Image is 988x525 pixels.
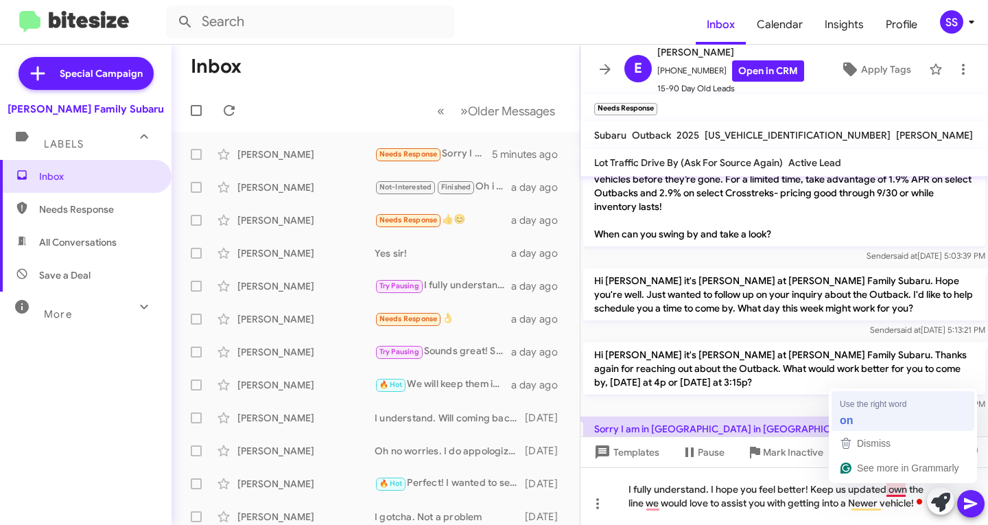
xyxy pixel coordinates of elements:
[511,312,569,326] div: a day ago
[375,377,511,393] div: We will keep them in our prayers!
[8,102,164,116] div: [PERSON_NAME] Family Subaru
[237,312,375,326] div: [PERSON_NAME]
[511,345,569,359] div: a day ago
[583,342,985,395] p: Hi [PERSON_NAME] it's [PERSON_NAME] at [PERSON_NAME] Family Subaru. Thanks again for reaching out...
[375,411,525,425] div: I understand. Will coming back this week?
[375,212,511,228] div: 👍😊
[468,104,555,119] span: Older Messages
[441,183,471,191] span: Finished
[430,97,563,125] nav: Page navigation example
[166,5,454,38] input: Search
[375,278,511,294] div: I fully understand. Life does happen and i hope your journey is going well. For sure we are ready...
[39,235,117,249] span: All Conversations
[897,325,921,335] span: said at
[677,129,699,141] span: 2025
[237,246,375,260] div: [PERSON_NAME]
[379,314,438,323] span: Needs Response
[44,308,72,320] span: More
[39,170,156,183] span: Inbox
[861,57,911,82] span: Apply Tags
[670,440,736,465] button: Pause
[379,150,438,159] span: Needs Response
[237,411,375,425] div: [PERSON_NAME]
[896,129,973,141] span: [PERSON_NAME]
[580,467,988,525] div: To enrich screen reader interactions, please activate Accessibility in Grammarly extension settings
[44,138,84,150] span: Labels
[429,97,453,125] button: Previous
[237,148,375,161] div: [PERSON_NAME]
[525,477,569,491] div: [DATE]
[379,183,432,191] span: Not-Interested
[867,250,985,261] span: Sender [DATE] 5:03:39 PM
[893,250,917,261] span: said at
[525,411,569,425] div: [DATE]
[375,444,525,458] div: Oh no worries. I do appologize. For sure! Let me see what we have!
[594,156,783,169] span: Lot Traffic Drive By (Ask For Source Again)
[657,82,804,95] span: 15-90 Day Old Leads
[657,60,804,82] span: [PHONE_NUMBER]
[736,440,834,465] button: Mark Inactive
[788,156,841,169] span: Active Lead
[580,440,670,465] button: Templates
[237,444,375,458] div: [PERSON_NAME]
[191,56,242,78] h1: Inbox
[828,57,922,82] button: Apply Tags
[940,10,963,34] div: SS
[511,180,569,194] div: a day ago
[375,179,511,195] div: Oh i understand.
[591,440,659,465] span: Templates
[875,5,928,45] a: Profile
[511,378,569,392] div: a day ago
[583,417,874,441] p: Sorry I am in [GEOGRAPHIC_DATA] in [GEOGRAPHIC_DATA]
[763,440,823,465] span: Mark Inactive
[19,57,154,90] a: Special Campaign
[452,97,563,125] button: Next
[379,479,403,488] span: 🔥 Hot
[511,279,569,293] div: a day ago
[525,510,569,524] div: [DATE]
[705,129,891,141] span: [US_VEHICLE_IDENTIFICATION_NUMBER]
[39,268,91,282] span: Save a Deal
[492,148,569,161] div: 5 minutes ago
[39,202,156,216] span: Needs Response
[237,510,375,524] div: [PERSON_NAME]
[594,129,626,141] span: Subaru
[632,129,671,141] span: Outback
[732,60,804,82] a: Open in CRM
[928,10,973,34] button: SS
[594,103,657,115] small: Needs Response
[237,477,375,491] div: [PERSON_NAME]
[375,476,525,491] div: Perfect! I wanted to see what day would work for you to come back in so we can finalize a deal fo...
[237,378,375,392] div: [PERSON_NAME]
[375,146,492,162] div: Sorry I am in [GEOGRAPHIC_DATA] in [GEOGRAPHIC_DATA]
[511,246,569,260] div: a day ago
[379,281,419,290] span: Try Pausing
[870,325,985,335] span: Sender [DATE] 5:13:21 PM
[379,380,403,389] span: 🔥 Hot
[375,344,511,360] div: Sounds great! See you then!
[696,5,746,45] a: Inbox
[375,510,525,524] div: I gotcha. Not a problem
[583,268,985,320] p: Hi [PERSON_NAME] it's [PERSON_NAME] at [PERSON_NAME] Family Subaru. Hope you're well. Just wanted...
[657,44,804,60] span: [PERSON_NAME]
[379,215,438,224] span: Needs Response
[460,102,468,119] span: »
[746,5,814,45] a: Calendar
[814,5,875,45] a: Insights
[237,279,375,293] div: [PERSON_NAME]
[698,440,725,465] span: Pause
[634,58,642,80] span: E
[237,213,375,227] div: [PERSON_NAME]
[437,102,445,119] span: «
[237,180,375,194] div: [PERSON_NAME]
[511,213,569,227] div: a day ago
[375,311,511,327] div: 👌
[525,444,569,458] div: [DATE]
[375,246,511,260] div: Yes sir!
[583,112,985,246] p: Hi [PERSON_NAME] it's [PERSON_NAME], Internet Director at [PERSON_NAME] Family Subaru. Thanks aga...
[60,67,143,80] span: Special Campaign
